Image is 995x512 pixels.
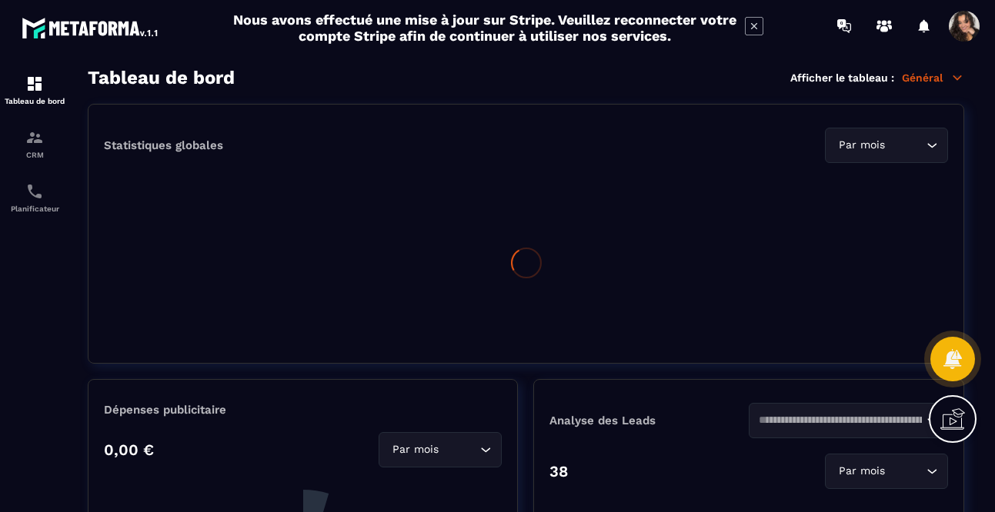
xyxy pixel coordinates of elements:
[25,182,44,201] img: scheduler
[389,441,442,458] span: Par mois
[22,14,160,42] img: logo
[902,71,964,85] p: Général
[4,97,65,105] p: Tableau de bord
[790,71,894,84] p: Afficher le tableau :
[749,403,948,438] div: Search for option
[4,151,65,159] p: CRM
[825,128,948,163] div: Search for option
[232,12,737,44] h2: Nous avons effectué une mise à jour sur Stripe. Veuillez reconnecter votre compte Stripe afin de ...
[88,67,235,88] h3: Tableau de bord
[549,462,568,480] p: 38
[835,463,888,480] span: Par mois
[104,441,154,459] p: 0,00 €
[549,414,749,427] p: Analyse des Leads
[4,117,65,171] a: formationformationCRM
[104,403,502,417] p: Dépenses publicitaire
[759,412,923,429] input: Search for option
[442,441,476,458] input: Search for option
[888,137,923,154] input: Search for option
[25,128,44,147] img: formation
[4,63,65,117] a: formationformationTableau de bord
[25,75,44,93] img: formation
[835,137,888,154] span: Par mois
[4,204,65,213] p: Planificateur
[825,454,948,489] div: Search for option
[888,463,923,480] input: Search for option
[379,432,502,467] div: Search for option
[104,138,223,152] p: Statistiques globales
[4,171,65,224] a: schedulerschedulerPlanificateur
